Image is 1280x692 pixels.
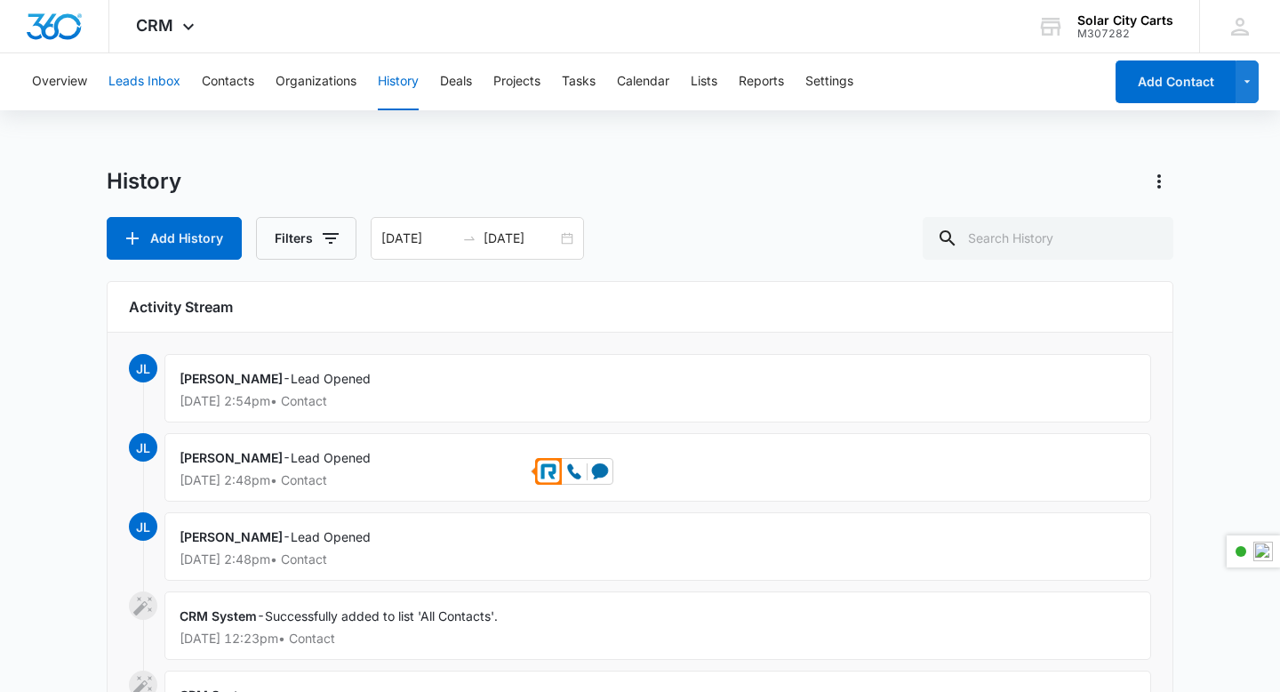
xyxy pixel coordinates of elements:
span: swap-right [462,231,476,245]
span: to [462,231,476,245]
input: Search History [923,217,1173,260]
div: - [164,591,1151,660]
p: [DATE] 2:48pm • Contact [180,474,1136,487]
button: Deals [440,53,472,110]
button: Calendar [617,53,669,110]
p: [DATE] 2:54pm • Contact [180,395,1136,407]
button: Add Contact [1116,60,1236,103]
div: Call with RingCentral [562,459,587,484]
span: [PERSON_NAME] [180,450,283,465]
h6: Activity Stream [129,296,1151,318]
button: Filters [256,217,356,260]
button: Tasks [562,53,596,110]
span: Lead Opened [291,371,371,386]
span: Lead Opened [291,529,371,544]
span: JL [129,354,157,382]
p: [DATE] 12:23pm • Contact [180,632,1136,645]
button: Add History [107,217,242,260]
h1: History [107,168,181,195]
div: account id [1077,28,1173,40]
div: - [164,512,1151,581]
button: Lists [691,53,717,110]
button: Reports [739,53,784,110]
span: JL [129,512,157,541]
div: - [164,433,1151,502]
input: Start date [381,229,455,248]
button: Actions [1145,167,1173,196]
span: CRM System [180,608,257,624]
button: Projects [493,53,540,110]
button: History [378,53,419,110]
button: Contacts [202,53,254,110]
img: wELFYSekCcT7AAAAABJRU5ErkJggg== [535,458,562,485]
p: [DATE] 2:48pm • Contact [180,553,1136,566]
span: Lead Opened [291,450,371,465]
div: account name [1077,13,1173,28]
button: Settings [805,53,853,110]
span: [PERSON_NAME] [180,371,283,386]
span: CRM [136,16,173,35]
input: End date [484,229,557,248]
button: Organizations [276,53,356,110]
span: [PERSON_NAME] [180,529,283,544]
button: Overview [32,53,87,110]
button: Leads Inbox [108,53,180,110]
span: Successfully added to list 'All Contacts'. [265,608,498,624]
div: - [164,354,1151,422]
div: SMS with RingCentral [588,459,612,484]
span: JL [129,433,157,462]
